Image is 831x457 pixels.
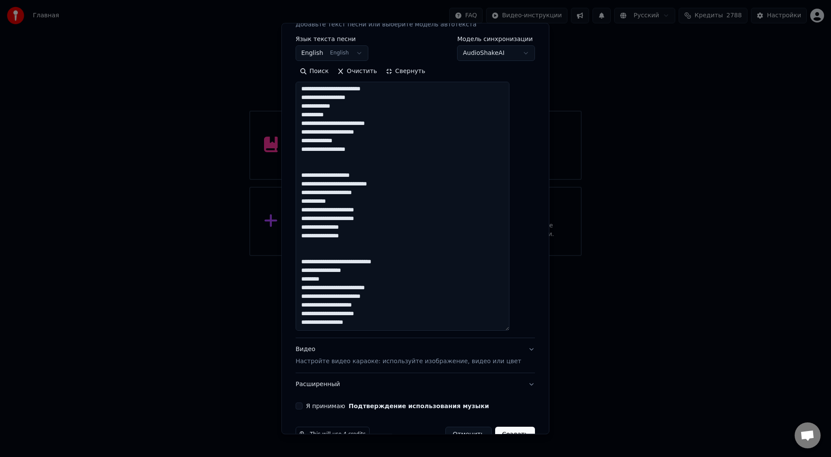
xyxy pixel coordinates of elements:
div: Видео [296,345,521,366]
label: Модель синхронизации [457,36,535,42]
div: Текст песниДобавьте текст песни или выберите модель автотекста [296,36,535,338]
label: Язык текста песни [296,36,368,42]
button: Расширенный [296,374,535,396]
button: Свернуть [381,65,429,79]
button: Создать [495,427,535,443]
button: ВидеоНастройте видео караоке: используйте изображение, видео или цвет [296,339,535,373]
button: Отменить [445,427,492,443]
button: Поиск [296,65,333,79]
button: Очистить [333,65,382,79]
p: Добавьте текст песни или выберите модель автотекста [296,21,477,29]
label: Я принимаю [306,403,489,409]
span: This will use 4 credits [310,431,366,438]
p: Настройте видео караоке: используйте изображение, видео или цвет [296,358,521,366]
button: Я принимаю [349,403,489,409]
